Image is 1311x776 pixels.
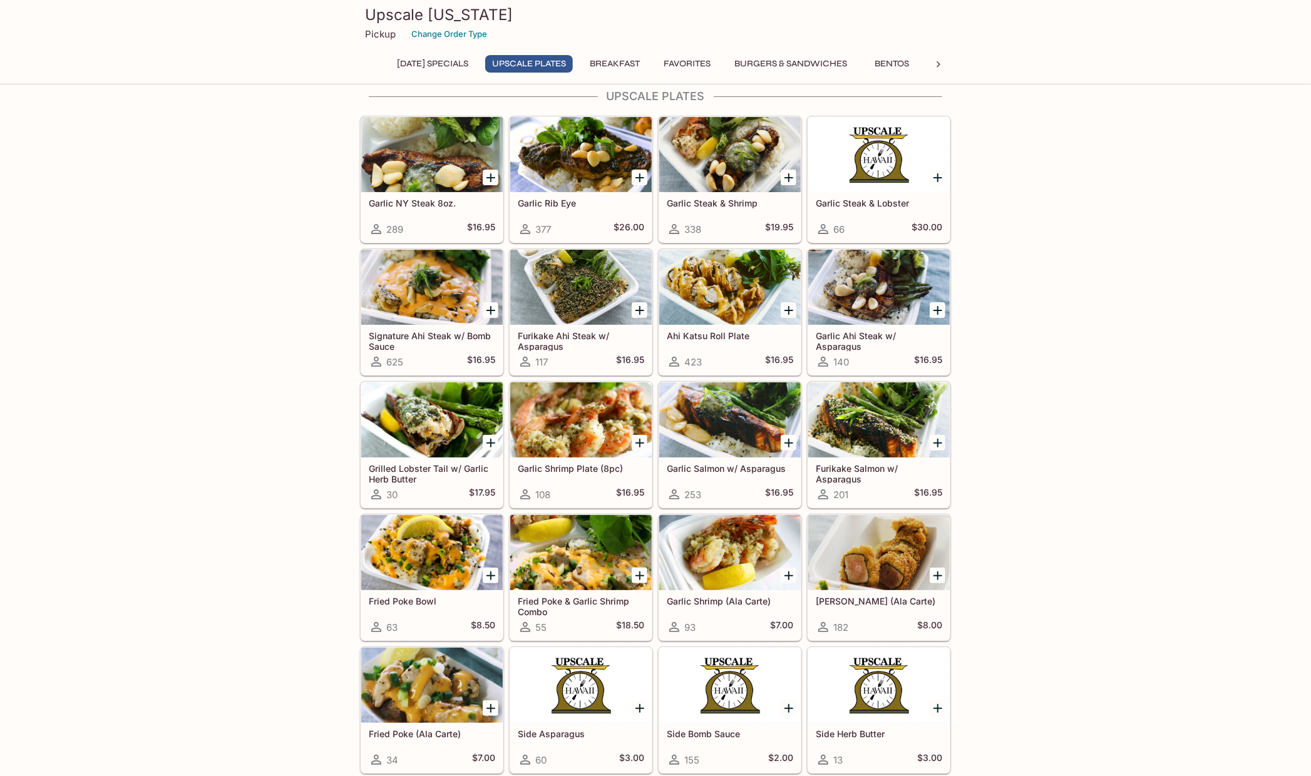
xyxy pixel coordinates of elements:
h5: Garlic NY Steak 8oz. [369,198,495,208]
div: Fried Poke & Garlic Shrimp Combo [510,515,652,590]
div: Garlic Shrimp Plate (8pc) [510,382,652,457]
h5: Garlic Ahi Steak w/ Asparagus [816,330,942,351]
button: Breakfast [583,55,647,73]
span: 253 [684,489,701,501]
p: Pickup [365,28,396,40]
h5: Ahi Katsu Roll Plate [667,330,793,341]
div: Garlic Salmon w/ Asparagus [659,382,801,457]
a: Garlic Salmon w/ Asparagus253$16.95 [659,382,801,508]
h5: Garlic Steak & Shrimp [667,198,793,208]
h5: $26.00 [614,222,644,237]
a: Side Herb Butter13$3.00 [808,647,950,773]
a: [PERSON_NAME] (Ala Carte)182$8.00 [808,514,950,641]
button: Favorites [657,55,717,73]
h4: UPSCALE Plates [360,89,951,103]
span: 66 [833,223,845,235]
span: 625 [386,356,403,368]
button: Add Furikake Ahi Steak w/ Asparagus [632,302,647,318]
button: Add Ahi Katsu Roll Plate [781,302,796,318]
button: Add Side Bomb Sauce [781,700,796,716]
h5: Furikake Salmon w/ Asparagus [816,463,942,484]
h5: $16.95 [467,354,495,369]
button: Add Garlic Steak & Shrimp [781,170,796,185]
h5: $19.95 [765,222,793,237]
div: Garlic Ahi Steak w/ Asparagus [808,250,950,325]
div: Garlic Steak & Shrimp [659,117,801,192]
button: Add Side Herb Butter [930,700,945,716]
h5: $18.50 [616,620,644,635]
div: Fried Poke Bowl [361,515,503,590]
span: 182 [833,621,848,633]
a: Signature Ahi Steak w/ Bomb Sauce625$16.95 [361,249,503,375]
h5: Fried Poke & Garlic Shrimp Combo [518,596,644,616]
a: Garlic Rib Eye377$26.00 [510,116,652,243]
h3: Upscale [US_STATE] [365,5,946,24]
button: Add Garlic Shrimp Plate (8pc) [632,435,647,451]
span: 63 [386,621,398,633]
span: 377 [535,223,551,235]
span: 117 [535,356,548,368]
h5: $7.00 [770,620,793,635]
button: Add Garlic Rib Eye [632,170,647,185]
span: 423 [684,356,702,368]
button: Add Fried Poke & Garlic Shrimp Combo [632,568,647,583]
span: 289 [386,223,403,235]
h5: Garlic Shrimp (Ala Carte) [667,596,793,606]
div: Side Asparagus [510,648,652,723]
button: Burgers & Sandwiches [727,55,854,73]
a: Garlic Shrimp (Ala Carte)93$7.00 [659,514,801,641]
button: [DATE] Specials [390,55,475,73]
a: Fried Poke (Ala Carte)34$7.00 [361,647,503,773]
a: Grilled Lobster Tail w/ Garlic Herb Butter30$17.95 [361,382,503,508]
a: Fried Poke & Garlic Shrimp Combo55$18.50 [510,514,652,641]
div: Signature Ahi Steak w/ Bomb Sauce [361,250,503,325]
h5: Grilled Lobster Tail w/ Garlic Herb Butter [369,463,495,484]
a: Ahi Katsu Roll Plate423$16.95 [659,249,801,375]
h5: $16.95 [914,487,942,502]
h5: Fried Poke (Ala Carte) [369,728,495,739]
h5: $16.95 [467,222,495,237]
h5: Garlic Steak & Lobster [816,198,942,208]
span: 140 [833,356,849,368]
span: 30 [386,489,398,501]
span: 55 [535,621,547,633]
a: Side Bomb Sauce155$2.00 [659,647,801,773]
button: Add Grilled Lobster Tail w/ Garlic Herb Butter [483,435,498,451]
h5: $7.00 [472,752,495,767]
div: Side Bomb Sauce [659,648,801,723]
a: Garlic Steak & Shrimp338$19.95 [659,116,801,243]
button: Add Garlic NY Steak 8oz. [483,170,498,185]
span: 108 [535,489,550,501]
a: Garlic Shrimp Plate (8pc)108$16.95 [510,382,652,508]
div: Side Herb Butter [808,648,950,723]
div: Garlic NY Steak 8oz. [361,117,503,192]
button: Add Fried Poke (Ala Carte) [483,700,498,716]
h5: $17.95 [469,487,495,502]
h5: Side Bomb Sauce [667,728,793,739]
button: Add Side Asparagus [632,700,647,716]
h5: $16.95 [616,487,644,502]
a: Furikake Ahi Steak w/ Asparagus117$16.95 [510,249,652,375]
h5: $8.00 [917,620,942,635]
button: Add Fried Poke Bowl [483,568,498,583]
a: Garlic Steak & Lobster66$30.00 [808,116,950,243]
a: Garlic NY Steak 8oz.289$16.95 [361,116,503,243]
h5: Garlic Rib Eye [518,198,644,208]
span: 34 [386,754,398,766]
span: 201 [833,489,848,501]
h5: Side Asparagus [518,728,644,739]
button: Change Order Type [406,24,493,44]
h5: Furikake Ahi Steak w/ Asparagus [518,330,644,351]
h5: $16.95 [765,354,793,369]
button: Add Garlic Ahi Steak w/ Asparagus [930,302,945,318]
button: Bentos [864,55,920,73]
div: Furikake Ahi Steak w/ Asparagus [510,250,652,325]
button: Add Garlic Salmon w/ Asparagus [781,435,796,451]
a: Fried Poke Bowl63$8.50 [361,514,503,641]
span: 338 [684,223,701,235]
a: Garlic Ahi Steak w/ Asparagus140$16.95 [808,249,950,375]
h5: $16.95 [765,487,793,502]
div: Ahi Katsu Roll (Ala Carte) [808,515,950,590]
span: 60 [535,754,547,766]
div: Grilled Lobster Tail w/ Garlic Herb Butter [361,382,503,457]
